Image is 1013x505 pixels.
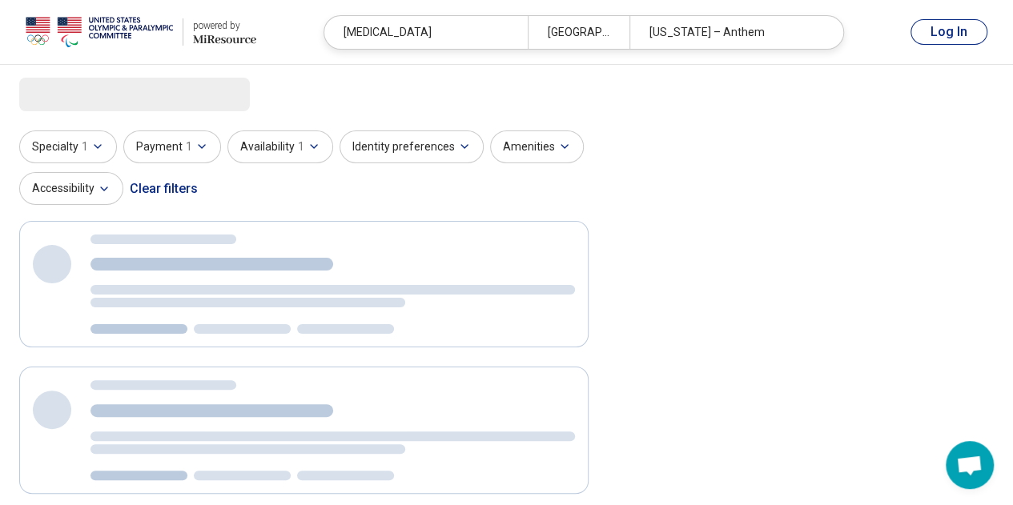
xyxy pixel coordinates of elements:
[193,18,256,33] div: powered by
[324,16,528,49] div: [MEDICAL_DATA]
[123,130,221,163] button: Payment1
[82,138,88,155] span: 1
[186,138,192,155] span: 1
[490,130,584,163] button: Amenities
[26,13,256,51] a: USOPCpowered by
[26,13,173,51] img: USOPC
[19,130,117,163] button: Specialty1
[946,441,994,489] a: Open chat
[130,170,198,208] div: Clear filters
[340,130,484,163] button: Identity preferences
[910,19,987,45] button: Log In
[298,138,304,155] span: 1
[227,130,333,163] button: Availability1
[19,78,154,110] span: Loading...
[528,16,629,49] div: [GEOGRAPHIC_DATA], [GEOGRAPHIC_DATA]
[629,16,833,49] div: [US_STATE] – Anthem
[19,172,123,205] button: Accessibility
